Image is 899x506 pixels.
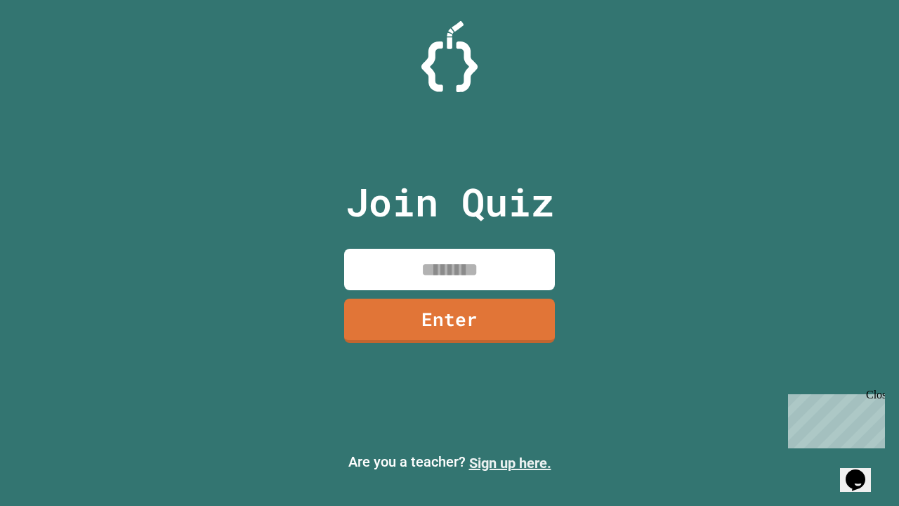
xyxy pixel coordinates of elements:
p: Are you a teacher? [11,451,888,474]
a: Sign up here. [469,455,551,472]
p: Join Quiz [346,173,554,231]
iframe: chat widget [840,450,885,492]
iframe: chat widget [782,389,885,448]
img: Logo.svg [421,21,478,92]
a: Enter [344,299,555,343]
div: Chat with us now!Close [6,6,97,89]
